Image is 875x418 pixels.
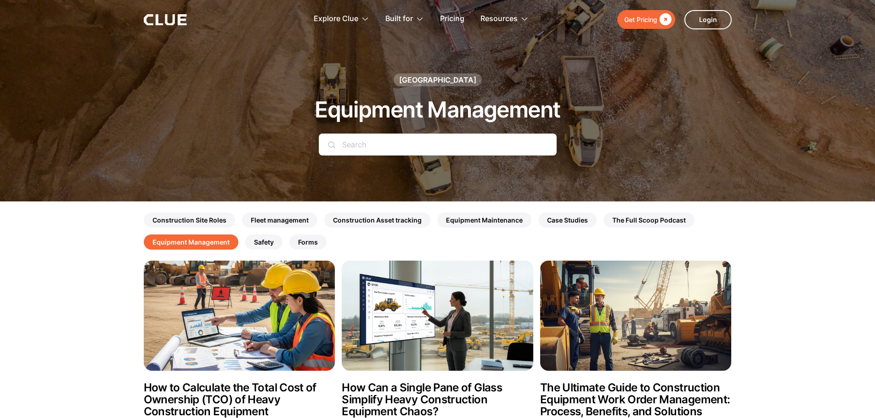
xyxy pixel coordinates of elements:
[657,14,672,25] div: 
[319,134,557,156] input: Search
[314,5,369,33] div: Explore Clue
[144,234,238,250] a: Equipment Management
[342,261,533,371] img: How Can a Single Pane of Glass Simplify Heavy Construction Equipment Chaos?
[540,261,732,371] img: The Ultimate Guide to Construction Equipment Work Order Management: Process, Benefits, and Solutions
[440,5,464,33] a: Pricing
[314,5,358,33] div: Explore Clue
[342,382,533,418] h2: How Can a Single Pane of Glass Simplify Heavy Construction Equipment Chaos?
[385,5,413,33] div: Built for
[144,212,235,228] a: Construction Site Roles
[538,212,597,228] a: Case Studies
[289,234,327,250] a: Forms
[245,234,282,250] a: Safety
[319,134,557,165] form: Search
[604,212,694,228] a: The Full Scoop Podcast
[480,5,518,33] div: Resources
[437,212,531,228] a: Equipment Maintenance
[540,382,732,418] h2: The Ultimate Guide to Construction Equipment Work Order Management: Process, Benefits, and Solutions
[480,5,529,33] div: Resources
[328,141,335,148] img: search icon
[684,10,732,29] a: Login
[385,5,424,33] div: Built for
[324,212,430,228] a: Construction Asset tracking
[617,10,675,29] a: Get Pricing
[242,212,317,228] a: Fleet management
[399,75,476,85] div: [GEOGRAPHIC_DATA]
[315,98,560,122] h1: Equipment Management
[624,14,657,25] div: Get Pricing
[144,261,335,371] img: How to Calculate the Total Cost of Ownership (TCO) of Heavy Construction Equipment
[144,382,335,418] h2: How to Calculate the Total Cost of Ownership (TCO) of Heavy Construction Equipment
